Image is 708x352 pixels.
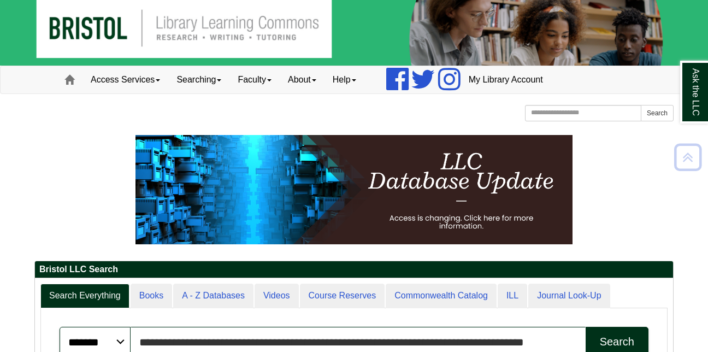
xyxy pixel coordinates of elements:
a: Commonwealth Catalog [386,284,497,308]
a: Searching [168,66,229,93]
a: Videos [255,284,299,308]
a: Search Everything [40,284,129,308]
a: About [280,66,324,93]
a: Help [324,66,364,93]
a: A - Z Databases [173,284,253,308]
button: Search [641,105,674,121]
h2: Bristol LLC Search [35,261,673,278]
a: Access Services [82,66,168,93]
a: My Library Account [461,66,551,93]
div: Search [600,336,634,348]
a: Course Reserves [300,284,385,308]
a: Faculty [229,66,280,93]
a: Books [131,284,172,308]
a: ILL [498,284,527,308]
a: Journal Look-Up [528,284,610,308]
img: HTML tutorial [135,135,573,244]
a: Back to Top [670,150,705,165]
